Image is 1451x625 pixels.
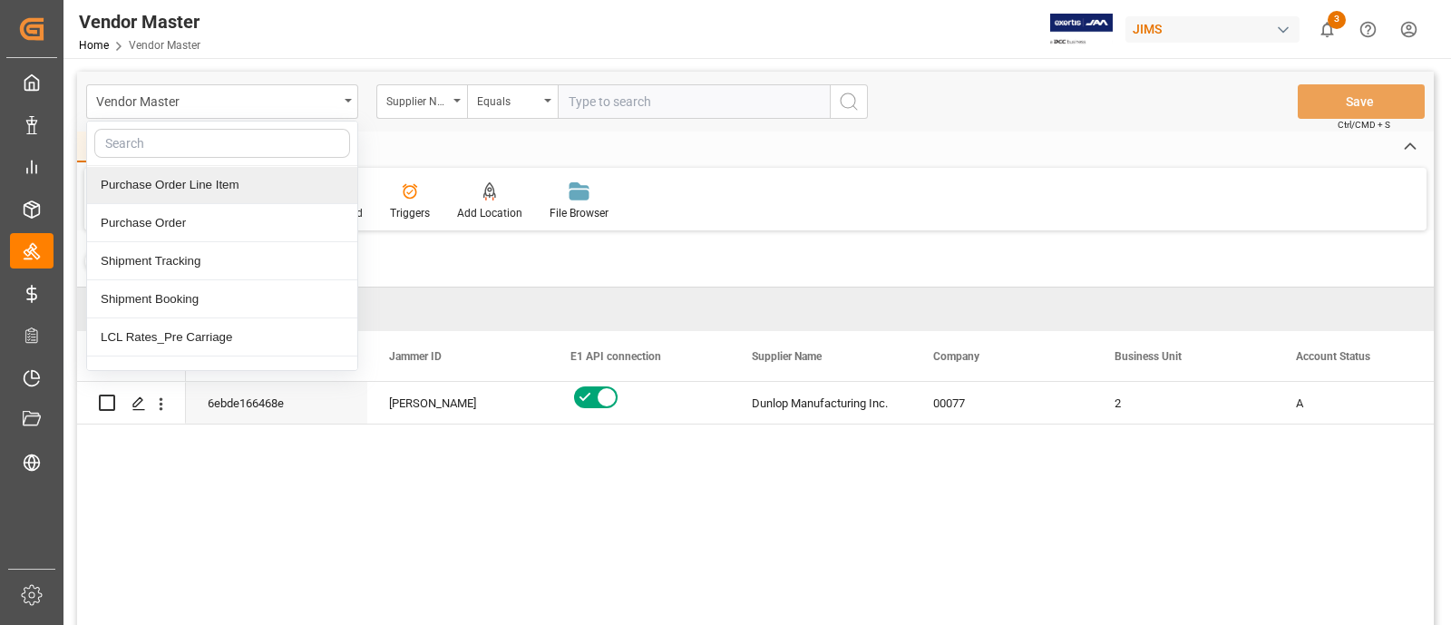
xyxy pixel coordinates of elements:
div: LCL Rates_On Carriage [87,356,357,395]
button: JIMS [1125,12,1307,46]
input: Type to search [558,84,830,119]
div: LCL Rates_Pre Carriage [87,318,357,356]
div: Purchase Order Line Item [87,166,357,204]
img: Exertis%20JAM%20-%20Email%20Logo.jpg_1722504956.jpg [1050,14,1113,45]
div: [PERSON_NAME] [389,383,527,425]
div: Equals [477,89,539,110]
button: Help Center [1348,9,1388,50]
button: search button [830,84,868,119]
span: Jammer ID [389,350,442,363]
span: Ctrl/CMD + S [1338,118,1390,132]
div: Purchase Order [87,204,357,242]
span: Company [933,350,979,363]
span: 3 [1328,11,1346,29]
button: show 3 new notifications [1307,9,1348,50]
div: Shipment Booking [87,280,357,318]
div: Vendor Master [79,8,200,35]
span: E1 API connection [570,350,661,363]
div: Add Location [457,205,522,221]
button: Save [1298,84,1425,119]
div: Triggers [390,205,430,221]
button: open menu [467,84,558,119]
div: File Browser [550,205,609,221]
span: Supplier Name [752,350,822,363]
div: Shipment Tracking [87,242,357,280]
div: Home [77,132,139,162]
div: 00077 [911,382,1093,424]
div: A [1296,383,1434,425]
button: open menu [376,84,467,119]
div: Vendor Master [96,89,338,112]
div: 2 [1093,382,1274,424]
a: Home [79,39,109,52]
input: Search [94,129,350,158]
span: Business Unit [1115,350,1182,363]
button: close menu [86,84,358,119]
div: 6ebde166468e [186,382,367,424]
div: JIMS [1125,16,1300,43]
div: Press SPACE to select this row. [77,382,186,425]
div: Supplier Number [386,89,448,110]
span: Account Status [1296,350,1370,363]
div: Dunlop Manufacturing Inc. [730,382,911,424]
